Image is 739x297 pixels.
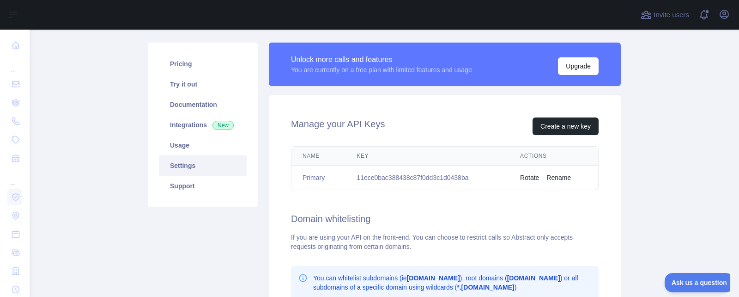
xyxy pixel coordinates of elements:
a: Support [159,176,247,196]
div: You are currently on a free plan with limited features and usage [291,65,472,74]
th: Name [291,147,345,166]
td: Primary [291,166,345,190]
td: 11ece0bac388438c87f0dd3c1d0438ba [345,166,509,190]
div: If you are using your API on the front-end. You can choose to restrict calls so Abstract only acc... [291,233,599,251]
h2: Manage your API Keys [291,118,385,135]
button: Rotate [520,173,539,182]
div: Unlock more calls and features [291,54,472,65]
h2: Domain whitelisting [291,212,599,225]
div: ... [7,168,22,187]
span: New [212,121,234,130]
p: You can whitelist subdomains (ie ), root domains ( ) or all subdomains of a specific domain using... [313,273,591,292]
span: Invite users [654,10,689,20]
a: Usage [159,135,247,155]
a: Settings [159,155,247,176]
button: Upgrade [558,57,599,75]
a: Pricing [159,54,247,74]
th: Actions [509,147,598,166]
button: Rename [546,173,571,182]
iframe: Toggle Customer Support [665,273,730,292]
a: Try it out [159,74,247,94]
a: Integrations New [159,115,247,135]
button: Create a new key [533,118,599,135]
b: [DOMAIN_NAME] [507,274,560,282]
a: Documentation [159,94,247,115]
b: *.[DOMAIN_NAME] [457,284,514,291]
b: [DOMAIN_NAME] [407,274,460,282]
th: Key [345,147,509,166]
button: Invite users [639,7,691,22]
div: ... [7,56,22,74]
